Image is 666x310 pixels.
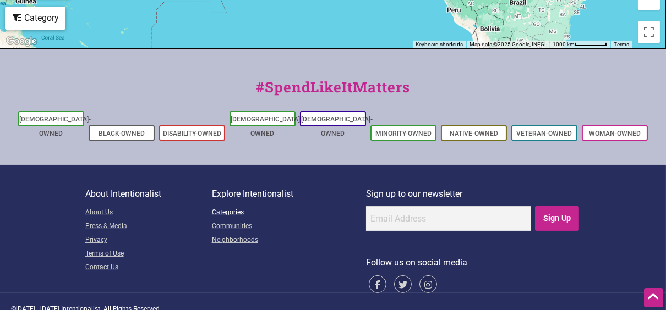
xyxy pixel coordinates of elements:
[614,41,629,47] a: Terms (opens in new tab)
[163,130,221,137] a: Disability-Owned
[85,234,212,247] a: Privacy
[301,115,373,137] a: [DEMOGRAPHIC_DATA]-Owned
[366,256,581,270] p: Follow us on social media
[6,8,64,29] div: Category
[375,130,432,137] a: Minority-Owned
[517,130,572,137] a: Veteran-Owned
[212,234,366,247] a: Neighborhoods
[85,247,212,261] a: Terms of Use
[19,115,91,137] a: [DEMOGRAPHIC_DATA]-Owned
[85,261,212,275] a: Contact Us
[535,206,580,231] input: Sign Up
[644,288,663,307] div: Scroll Back to Top
[231,115,302,137] a: [DEMOGRAPHIC_DATA]-Owned
[416,41,463,48] button: Keyboard shortcuts
[99,130,145,137] a: Black-Owned
[212,220,366,234] a: Communities
[3,34,40,48] a: Open this area in Google Maps (opens a new window)
[212,206,366,220] a: Categories
[3,34,40,48] img: Google
[366,187,581,201] p: Sign up to our newsletter
[637,20,660,43] button: Toggle fullscreen view
[470,41,546,47] span: Map data ©2025 Google, INEGI
[85,220,212,234] a: Press & Media
[366,206,531,231] input: Email Address
[85,187,212,201] p: About Intentionalist
[553,41,575,47] span: 1000 km
[589,130,641,137] a: Woman-Owned
[5,7,65,30] div: Filter by category
[85,206,212,220] a: About Us
[212,187,366,201] p: Explore Intentionalist
[549,41,610,48] button: Map Scale: 1000 km per 55 pixels
[450,130,498,137] a: Native-Owned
